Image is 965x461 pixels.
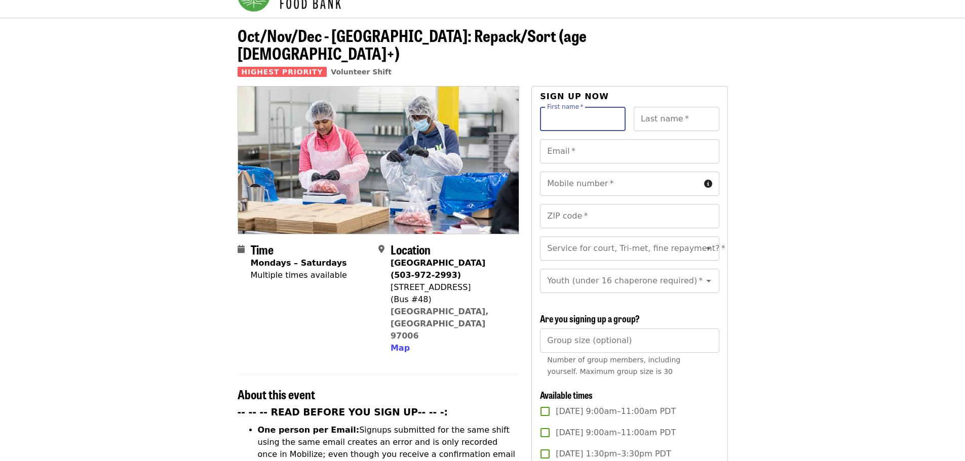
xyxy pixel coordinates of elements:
button: Map [391,342,410,354]
div: Multiple times available [251,269,347,281]
span: [DATE] 1:30pm–3:30pm PDT [556,448,671,460]
span: [DATE] 9:00am–11:00am PDT [556,405,676,417]
a: Volunteer Shift [331,68,392,76]
span: About this event [238,385,315,403]
i: map-marker-alt icon [378,244,384,254]
strong: [GEOGRAPHIC_DATA] (503-972-2993) [391,258,485,280]
span: Oct/Nov/Dec - [GEOGRAPHIC_DATA]: Repack/Sort (age [DEMOGRAPHIC_DATA]+) [238,23,587,65]
strong: One person per Email: [258,425,360,435]
span: Location [391,240,431,258]
button: Open [702,241,716,256]
strong: Mondays – Saturdays [251,258,347,268]
span: Available times [540,388,593,401]
span: [DATE] 9:00am–11:00am PDT [556,427,676,439]
input: First name [540,107,626,131]
input: Email [540,139,719,163]
span: Number of group members, including yourself. Maximum group size is 30 [547,356,680,375]
label: First name [547,104,584,110]
input: ZIP code [540,204,719,228]
strong: -- -- -- READ BEFORE YOU SIGN UP-- -- -: [238,407,448,417]
a: [GEOGRAPHIC_DATA], [GEOGRAPHIC_DATA] 97006 [391,307,489,341]
span: Sign up now [540,92,609,101]
img: Oct/Nov/Dec - Beaverton: Repack/Sort (age 10+) organized by Oregon Food Bank [238,87,519,233]
span: Highest Priority [238,67,327,77]
input: [object Object] [540,328,719,353]
div: [STREET_ADDRESS] [391,281,511,294]
span: Are you signing up a group? [540,312,640,325]
input: Mobile number [540,172,700,196]
i: calendar icon [238,244,245,254]
input: Last name [634,107,719,131]
span: Time [251,240,274,258]
button: Open [702,274,716,288]
div: (Bus #48) [391,294,511,306]
i: circle-info icon [704,179,712,189]
span: Map [391,343,410,353]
